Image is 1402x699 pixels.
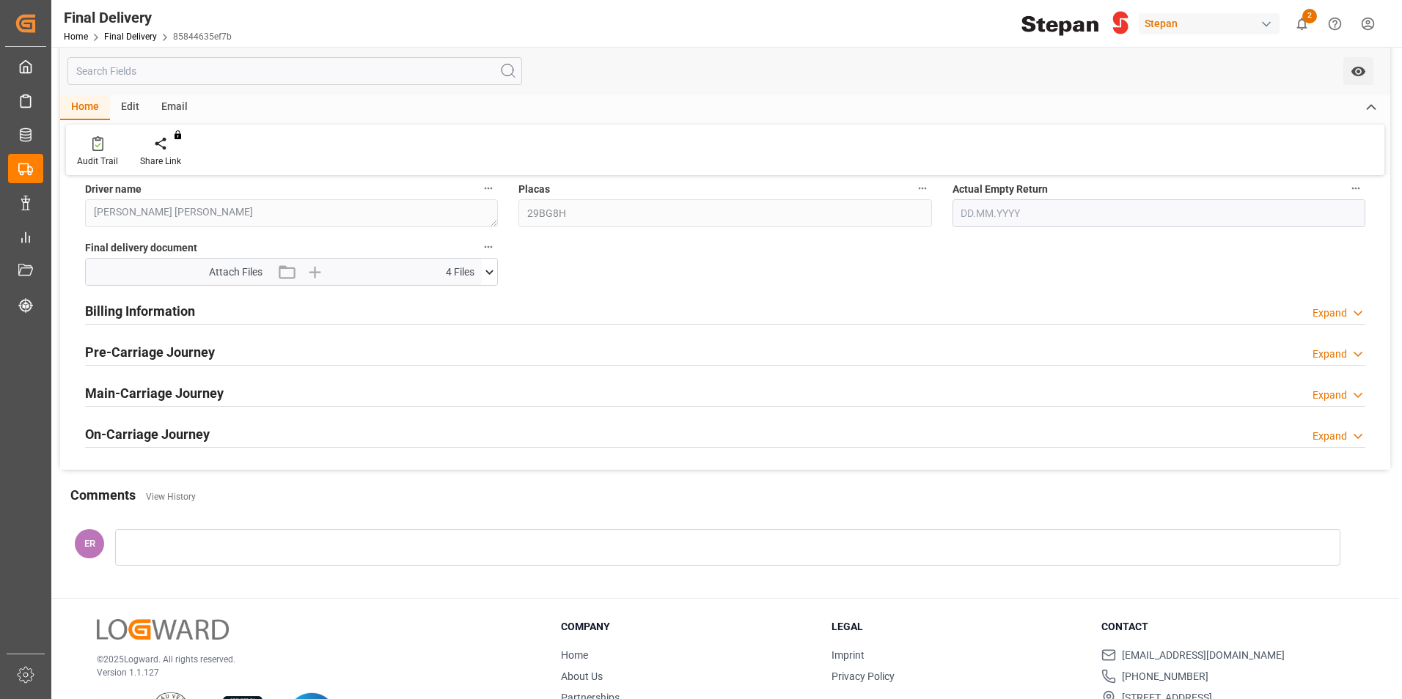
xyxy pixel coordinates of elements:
[479,237,498,256] button: Final delivery document
[64,32,88,42] a: Home
[1346,179,1365,198] button: Actual Empty Return
[85,424,210,444] h2: On-Carriage Journey
[913,179,932,198] button: Placas
[1313,429,1347,444] div: Expand
[60,95,110,120] div: Home
[97,653,524,666] p: © 2025 Logward. All rights reserved.
[1021,11,1128,37] img: Stepan_Company_logo.svg.png_1713531530.png
[953,199,1365,227] input: DD.MM.YYYY
[84,538,95,549] span: ER
[67,57,522,85] input: Search Fields
[97,666,524,679] p: Version 1.1.127
[64,7,232,29] div: Final Delivery
[832,619,1084,635] h3: Legal
[97,619,229,640] img: Logward Logo
[1313,347,1347,362] div: Expand
[953,182,1048,197] span: Actual Empty Return
[1302,9,1317,23] span: 2
[561,619,813,635] h3: Company
[104,32,157,42] a: Final Delivery
[1313,306,1347,321] div: Expand
[1285,7,1318,40] button: show 2 new notifications
[479,179,498,198] button: Driver name
[85,383,224,403] h2: Main-Carriage Journey
[561,649,588,661] a: Home
[832,649,865,661] a: Imprint
[1318,7,1351,40] button: Help Center
[446,265,474,280] span: 4 Files
[85,301,195,321] h2: Billing Information
[70,485,136,505] h2: Comments
[1139,10,1285,37] button: Stepan
[832,670,895,682] a: Privacy Policy
[518,182,550,197] span: Placas
[209,265,263,280] span: Attach Files
[85,182,142,197] span: Driver name
[561,670,603,682] a: About Us
[85,240,197,256] span: Final delivery document
[1139,13,1280,34] div: Stepan
[1122,648,1285,663] span: [EMAIL_ADDRESS][DOMAIN_NAME]
[110,95,150,120] div: Edit
[85,342,215,362] h2: Pre-Carriage Journey
[150,95,199,120] div: Email
[85,199,498,227] textarea: [PERSON_NAME] [PERSON_NAME]
[1101,619,1354,635] h3: Contact
[1313,388,1347,403] div: Expand
[77,155,118,168] div: Audit Trail
[1122,669,1208,684] span: [PHONE_NUMBER]
[1343,57,1373,85] button: open menu
[146,492,196,502] a: View History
